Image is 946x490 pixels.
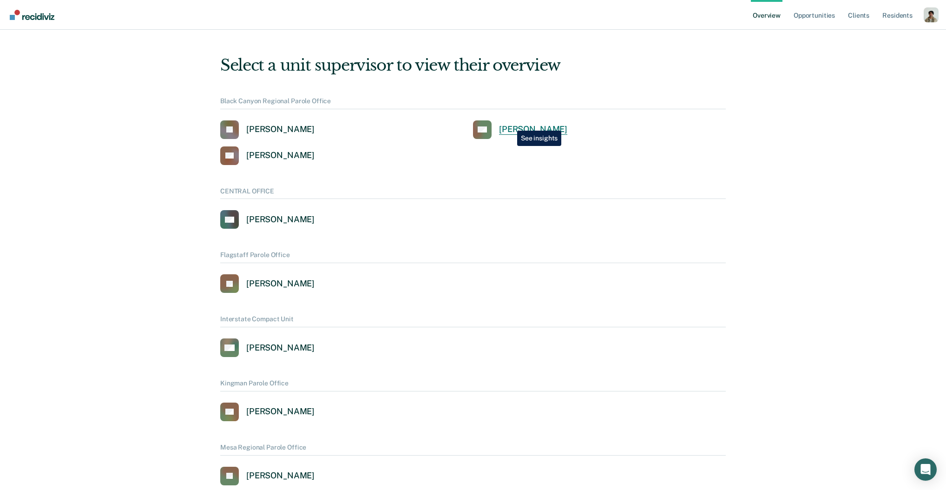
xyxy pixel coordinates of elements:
img: Recidiviz [10,10,54,20]
div: [PERSON_NAME] [246,214,315,225]
a: [PERSON_NAME] [220,403,315,421]
button: Profile dropdown button [924,7,939,22]
div: [PERSON_NAME] [246,470,315,481]
div: [PERSON_NAME] [246,343,315,353]
a: [PERSON_NAME] [473,120,567,139]
div: [PERSON_NAME] [246,150,315,161]
div: [PERSON_NAME] [246,124,315,135]
div: CENTRAL OFFICE [220,187,726,199]
div: [PERSON_NAME] [499,124,567,135]
a: [PERSON_NAME] [220,274,315,293]
div: Open Intercom Messenger [914,458,937,481]
a: [PERSON_NAME] [220,146,315,165]
div: Interstate Compact Unit [220,315,726,327]
div: [PERSON_NAME] [246,278,315,289]
div: Select a unit supervisor to view their overview [220,56,726,75]
div: Black Canyon Regional Parole Office [220,97,726,109]
a: [PERSON_NAME] [220,120,315,139]
a: [PERSON_NAME] [220,467,315,485]
div: Kingman Parole Office [220,379,726,391]
a: [PERSON_NAME] [220,338,315,357]
div: Mesa Regional Parole Office [220,444,726,456]
a: [PERSON_NAME] [220,210,315,229]
div: Flagstaff Parole Office [220,251,726,263]
div: [PERSON_NAME] [246,406,315,417]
